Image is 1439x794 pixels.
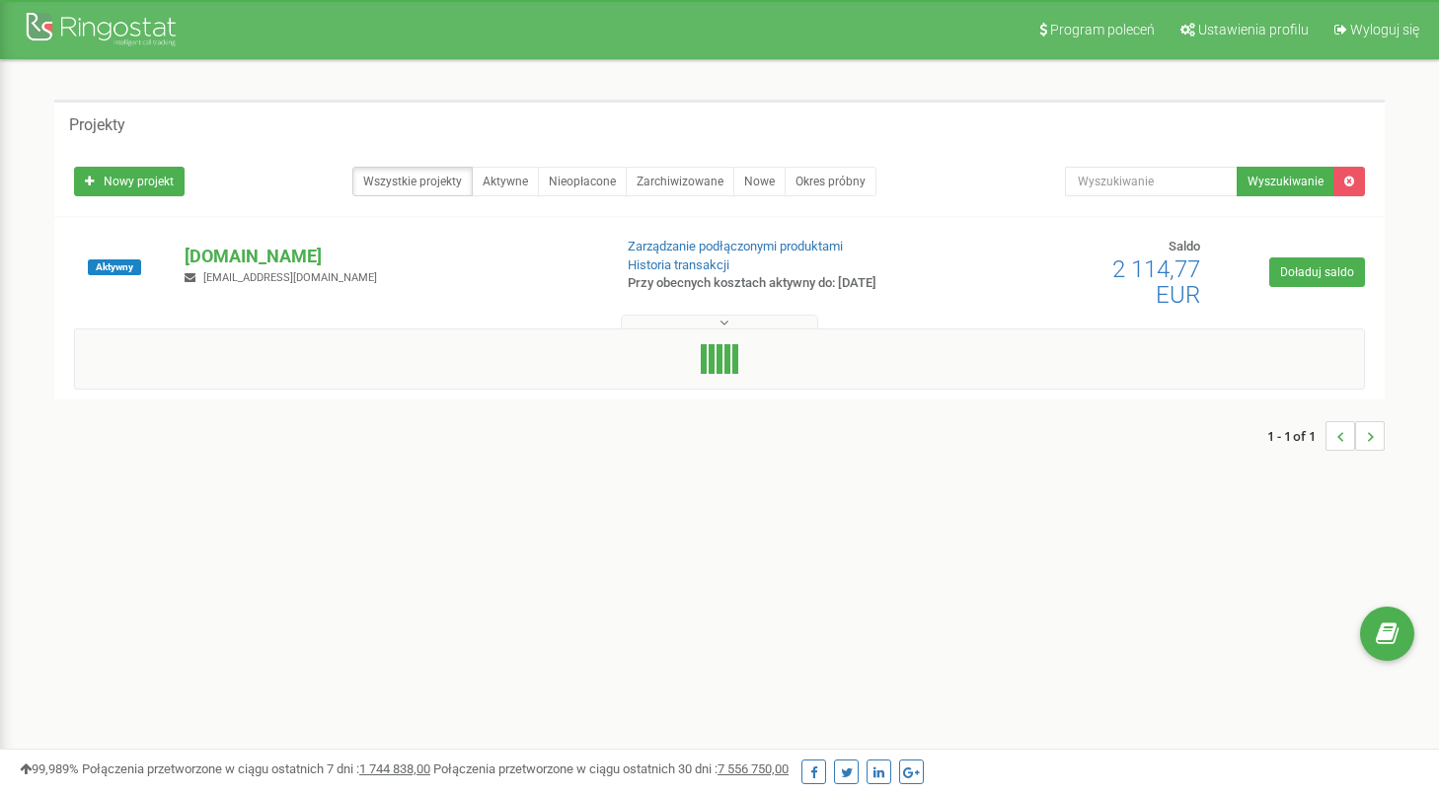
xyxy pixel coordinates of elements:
span: Saldo [1169,239,1200,253]
a: Doładuj saldo [1269,257,1365,287]
a: Historia transakcji [628,257,729,272]
a: Nowy projekt [74,167,185,196]
button: Wyszukiwanie [1237,167,1334,196]
span: Połączenia przetworzone w ciągu ostatnich 30 dni : [433,761,789,776]
nav: ... [1267,401,1385,470]
a: Aktywne [472,167,539,196]
a: Okres próbny [785,167,876,196]
u: 1 744 838,00 [359,761,430,776]
a: Nowe [733,167,786,196]
p: [DOMAIN_NAME] [185,244,595,269]
h5: Projekty [69,116,125,134]
span: [EMAIL_ADDRESS][DOMAIN_NAME] [203,271,377,284]
span: 1 - 1 of 1 [1267,421,1325,451]
a: Zarchiwizowane [626,167,734,196]
span: Ustawienia profilu [1198,22,1309,37]
u: 7 556 750,00 [718,761,789,776]
span: Połączenia przetworzone w ciągu ostatnich 7 dni : [82,761,430,776]
span: Wyloguj się [1350,22,1419,37]
a: Nieopłacone [538,167,627,196]
span: Program poleceń [1050,22,1155,37]
span: 99,989% [20,761,79,776]
a: Zarządzanie podłączonymi produktami [628,239,843,253]
a: Wszystkie projekty [352,167,473,196]
p: Przy obecnych kosztach aktywny do: [DATE] [628,274,929,293]
span: Aktywny [88,259,141,275]
input: Wyszukiwanie [1065,167,1239,196]
span: 2 114,77 EUR [1112,255,1200,309]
